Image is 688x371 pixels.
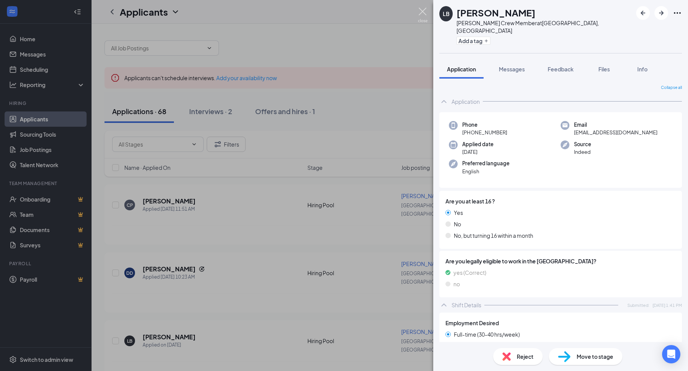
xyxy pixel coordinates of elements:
span: Applied date [462,140,493,148]
button: PlusAdd a tag [457,37,490,45]
button: ArrowRight [654,6,668,20]
svg: ArrowRight [657,8,666,18]
span: Files [598,66,610,73]
div: LB [443,10,450,18]
span: No [454,220,461,228]
span: Part-time (8-25 hrs/week) [454,342,518,350]
svg: Ellipses [673,8,682,18]
span: no [453,280,460,288]
span: Employment Desired [445,319,499,327]
span: Source [574,140,591,148]
span: Messages [499,66,525,73]
div: Application [452,98,480,105]
svg: ChevronUp [439,97,448,106]
span: Preferred language [462,160,510,167]
span: [DATE] [462,148,493,156]
span: Feedback [548,66,574,73]
span: Submitted: [627,302,649,308]
div: Open Intercom Messenger [662,345,680,363]
span: Indeed [574,148,591,156]
h1: [PERSON_NAME] [457,6,535,19]
span: Move to stage [577,352,613,361]
span: Info [637,66,648,73]
div: [PERSON_NAME] Crew Member at [GEOGRAPHIC_DATA], [GEOGRAPHIC_DATA] [457,19,632,34]
svg: ArrowLeftNew [638,8,648,18]
svg: Plus [484,39,489,43]
button: ArrowLeftNew [636,6,650,20]
span: No, but turning 16 within a month [454,231,533,240]
span: Full-time (30-40 hrs/week) [454,330,520,339]
span: [PHONE_NUMBER] [462,129,507,136]
span: Are you legally eligible to work in the [GEOGRAPHIC_DATA]? [445,257,676,265]
span: English [462,168,510,175]
span: Reject [517,352,534,361]
svg: ChevronUp [439,300,448,310]
span: Application [447,66,476,73]
span: [DATE] 1:41 PM [653,302,682,308]
span: Are you at least 16 ? [445,197,495,205]
span: Collapse all [661,85,682,91]
div: Shift Details [452,301,481,309]
span: Yes [454,208,463,217]
span: Email [574,121,657,129]
span: yes (Correct) [453,268,486,277]
span: [EMAIL_ADDRESS][DOMAIN_NAME] [574,129,657,136]
span: Phone [462,121,507,129]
